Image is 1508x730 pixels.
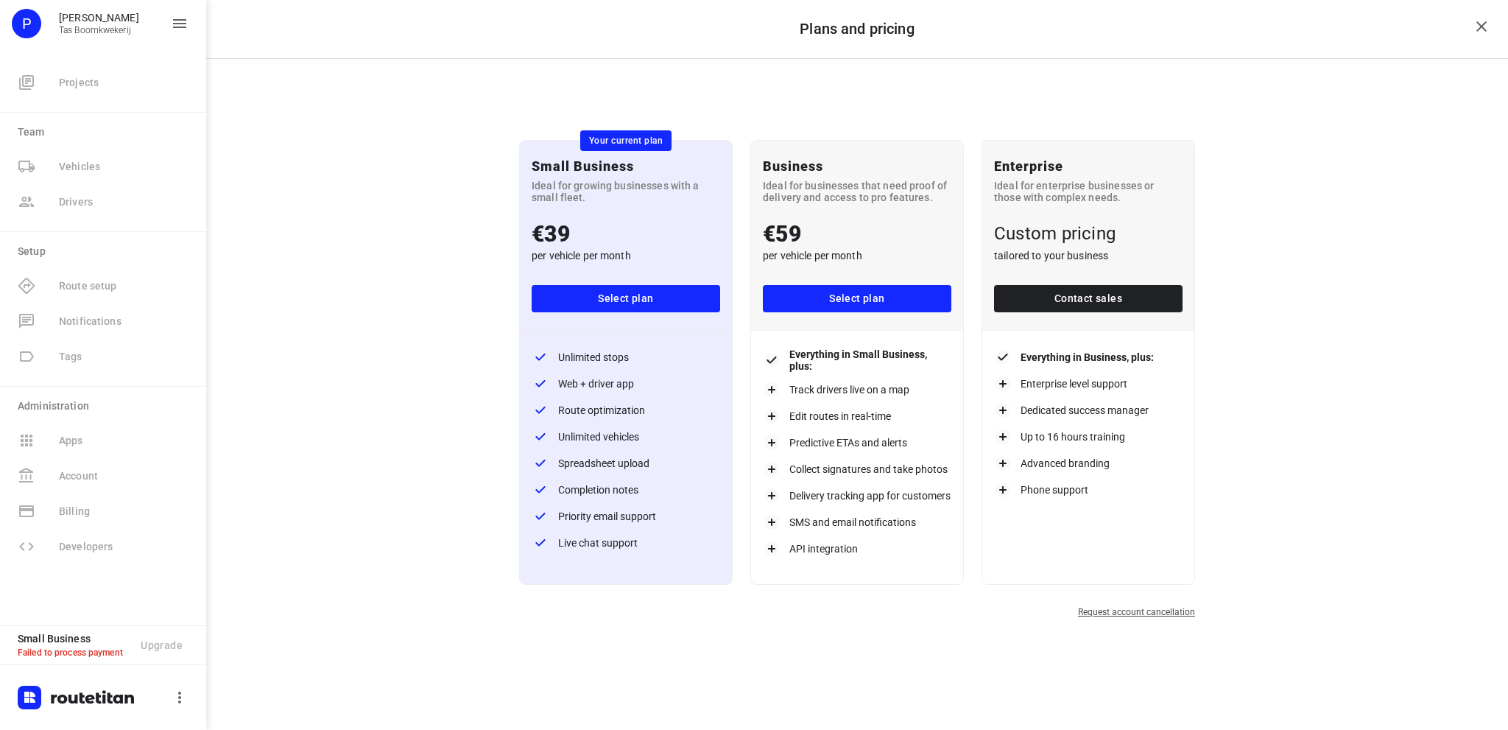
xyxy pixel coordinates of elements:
[994,455,1183,472] li: Advanced branding
[59,12,139,24] p: Peter Tas
[12,303,194,339] span: Available only on our Business plan
[763,434,951,452] li: Predictive ETAs and alerts
[18,647,123,658] span: Failed to process payment
[1021,351,1154,363] b: Everything in Business, plus:
[532,250,720,262] p: per vehicle per month
[994,221,1183,247] p: Custom pricing
[763,381,951,399] li: Track drivers live on a map
[994,375,1183,393] li: Enterprise level support
[532,481,720,499] li: Completion notes
[994,250,1183,262] p: tailored to your business
[763,460,951,478] li: Collect signatures and take photos
[994,401,1183,419] li: Dedicated success manager
[763,487,951,505] li: Delivery tracking app for customers
[532,285,720,312] button: Select plan
[994,158,1183,174] p: Enterprise
[775,289,940,308] span: Select plan
[532,180,720,203] p: Ideal for growing businesses with a small fleet.
[800,21,915,38] h6: Plans and pricing
[763,221,951,247] p: €59
[763,158,951,174] p: Business
[994,428,1183,446] li: Up to 16 hours training
[12,423,194,458] span: Available only on our Business plan
[18,124,194,140] p: Team
[18,633,129,645] p: Small Business
[532,508,720,525] li: Priority email support
[789,348,951,372] b: Everything in Small Business, plus:
[1006,289,1171,308] span: Contact sales
[532,534,720,552] li: Live chat support
[59,25,139,35] p: Tas Boomkwekerij
[763,540,951,558] li: API integration
[763,285,951,312] button: Select plan
[532,428,720,446] li: Unlimited vehicles
[18,244,194,259] p: Setup
[763,513,951,531] li: SMS and email notifications
[994,481,1183,499] li: Phone support
[763,250,951,262] p: per vehicle per month
[532,455,720,472] li: Spreadsheet upload
[18,399,194,414] p: Administration
[1467,12,1496,41] button: close
[580,136,672,146] span: Your current plan
[532,221,720,247] p: €39
[532,375,720,393] li: Web + driver app
[994,180,1183,203] p: Ideal for enterprise businesses or those with complex needs.
[532,348,720,366] li: Unlimited stops
[12,339,194,374] span: Available only on our Business plan
[543,289,708,308] span: Select plan
[763,180,951,203] p: Ideal for businesses that need proof of delivery and access to pro features.
[1078,607,1195,617] a: Request account cancellation
[532,401,720,419] li: Route optimization
[994,285,1183,312] a: Contact sales
[763,407,951,425] li: Edit routes in real-time
[12,9,41,38] div: P
[532,158,720,174] p: Small Business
